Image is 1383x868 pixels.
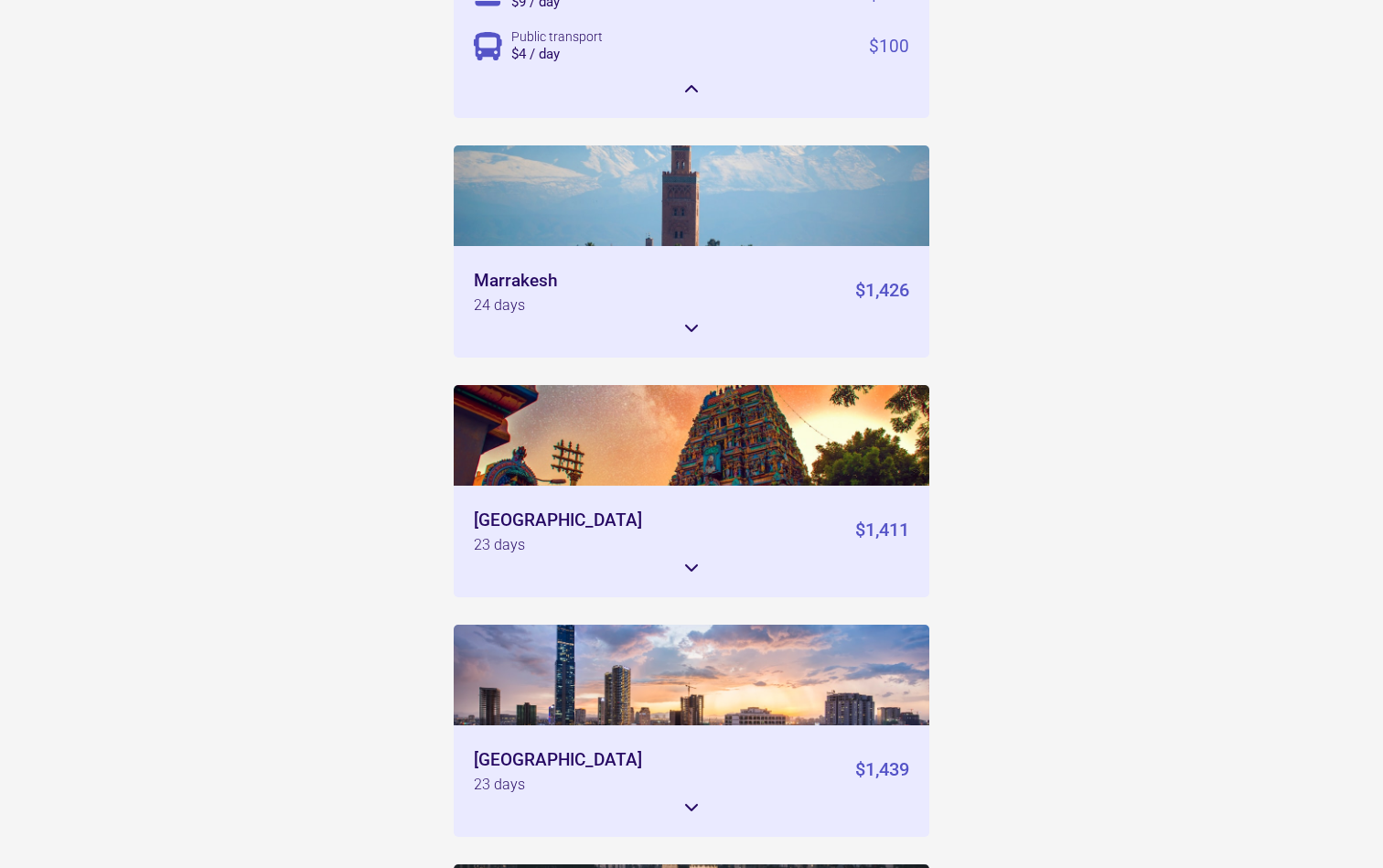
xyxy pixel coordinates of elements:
div: [GEOGRAPHIC_DATA] [474,751,642,768]
div: $4 / day [511,48,560,61]
div: Public transport [511,30,603,43]
div: Marrakesh [474,272,558,289]
div: 23 days [474,777,525,792]
div: $1,439 [855,751,909,792]
div: 24 days [474,298,525,313]
div: 23 days [474,538,525,552]
div: $1,426 [855,272,909,313]
div: $1,411 [855,511,909,552]
div: [GEOGRAPHIC_DATA] [474,511,642,529]
div: $100 [869,38,909,55]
